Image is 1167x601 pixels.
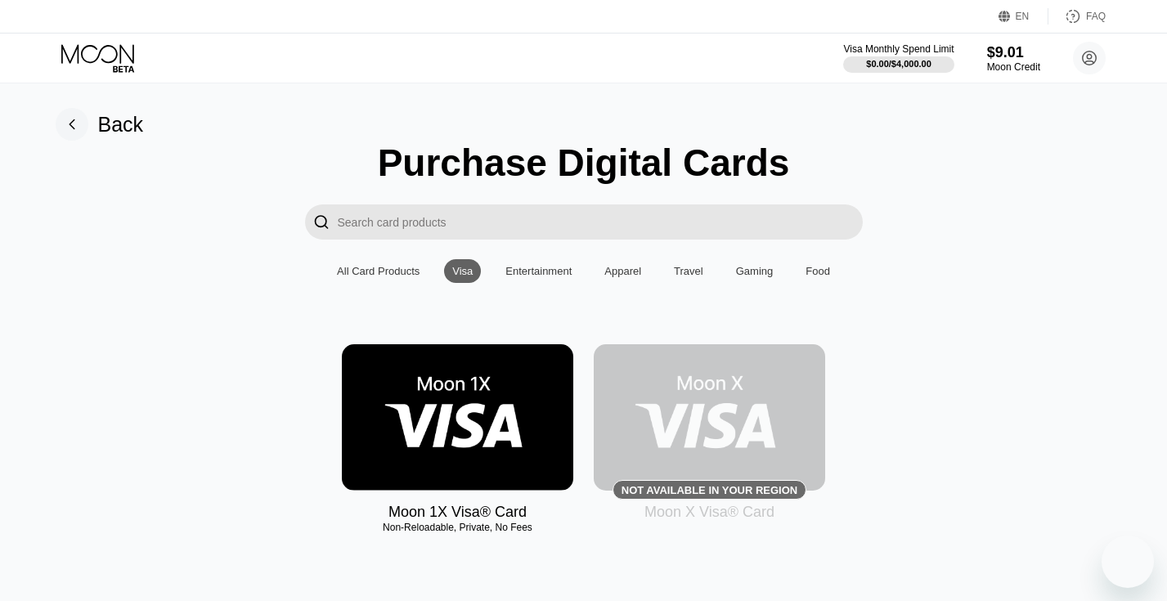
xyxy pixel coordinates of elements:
[594,344,825,491] div: Not available in your region
[987,44,1040,61] div: $9.01
[736,265,774,277] div: Gaming
[674,265,703,277] div: Travel
[999,8,1048,25] div: EN
[56,108,144,141] div: Back
[313,213,330,231] div: 
[337,265,420,277] div: All Card Products
[806,265,830,277] div: Food
[305,204,338,240] div: 
[666,259,711,283] div: Travel
[987,44,1040,73] div: $9.01Moon Credit
[596,259,649,283] div: Apparel
[338,204,863,240] input: Search card products
[866,59,931,69] div: $0.00 / $4,000.00
[604,265,641,277] div: Apparel
[1016,11,1030,22] div: EN
[1048,8,1106,25] div: FAQ
[1102,536,1154,588] iframe: Button to launch messaging window
[1086,11,1106,22] div: FAQ
[843,43,954,73] div: Visa Monthly Spend Limit$0.00/$4,000.00
[797,259,838,283] div: Food
[444,259,481,283] div: Visa
[843,43,954,55] div: Visa Monthly Spend Limit
[378,141,790,185] div: Purchase Digital Cards
[497,259,580,283] div: Entertainment
[644,504,774,521] div: Moon X Visa® Card
[98,113,144,137] div: Back
[342,522,573,533] div: Non-Reloadable, Private, No Fees
[622,484,797,496] div: Not available in your region
[987,61,1040,73] div: Moon Credit
[728,259,782,283] div: Gaming
[388,504,527,521] div: Moon 1X Visa® Card
[452,265,473,277] div: Visa
[505,265,572,277] div: Entertainment
[329,259,428,283] div: All Card Products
